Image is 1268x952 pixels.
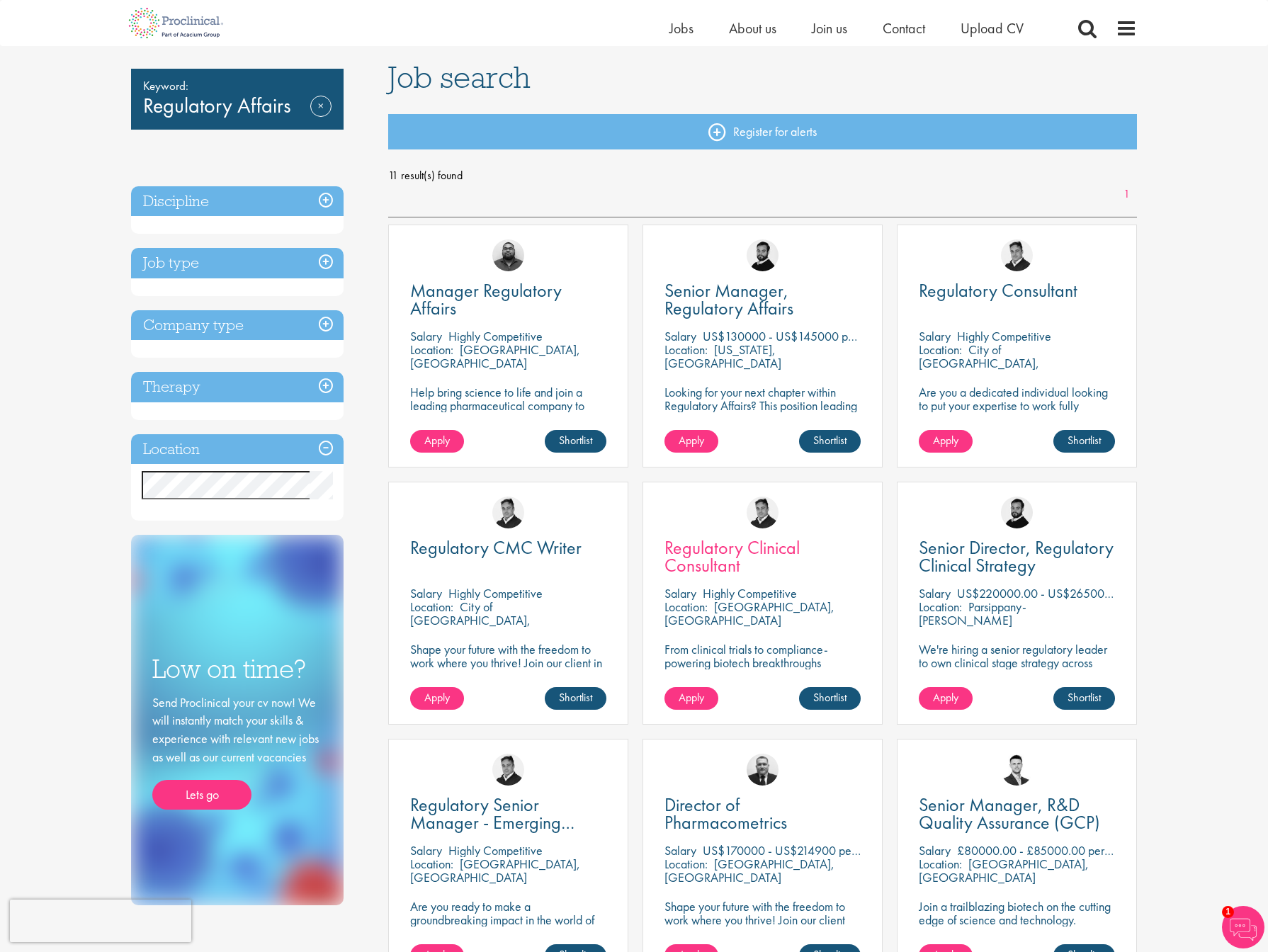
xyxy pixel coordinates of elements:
[747,239,779,271] img: Nick Walker
[410,793,574,852] span: Regulatory Senior Manager - Emerging Markets
[664,341,781,371] p: [US_STATE], [GEOGRAPHIC_DATA]
[410,585,442,601] span: Salary
[1001,497,1033,528] img: Nick Walker
[664,599,708,615] span: Location:
[1001,754,1033,786] img: Joshua Godden
[152,655,322,683] h3: Low on time?
[919,856,1089,885] p: [GEOGRAPHIC_DATA], [GEOGRAPHIC_DATA]
[664,585,696,601] span: Salary
[703,842,890,858] p: US$170000 - US$214900 per annum
[448,328,543,344] p: Highly Competitive
[919,642,1115,683] p: We're hiring a senior regulatory leader to own clinical stage strategy across multiple programs.
[933,690,958,705] span: Apply
[919,341,1039,385] p: City of [GEOGRAPHIC_DATA], [GEOGRAPHIC_DATA]
[919,900,1115,926] p: Join a trailblazing biotech on the cutting edge of science and technology.
[388,58,531,96] span: Job search
[492,239,524,271] a: Ashley Bennett
[664,539,861,574] a: Regulatory Clinical Consultant
[131,310,344,341] h3: Company type
[131,248,344,278] h3: Job type
[410,599,453,615] span: Location:
[131,69,344,130] div: Regulatory Affairs
[1053,687,1115,710] a: Shortlist
[410,341,453,358] span: Location:
[410,535,582,560] span: Regulatory CMC Writer
[729,19,776,38] a: About us
[410,385,606,453] p: Help bring science to life and join a leading pharmaceutical company to play a key role in delive...
[664,599,834,628] p: [GEOGRAPHIC_DATA], [GEOGRAPHIC_DATA]
[10,900,191,942] iframe: reCAPTCHA
[545,687,606,710] a: Shortlist
[410,842,442,858] span: Salary
[919,796,1115,832] a: Senior Manager, R&D Quality Assurance (GCP)
[152,780,251,810] a: Lets go
[957,328,1051,344] p: Highly Competitive
[919,599,962,615] span: Location:
[1001,239,1033,271] img: Peter Duvall
[664,842,696,858] span: Salary
[883,19,925,38] span: Contact
[919,328,951,344] span: Salary
[492,754,524,786] img: Peter Duvall
[919,539,1115,574] a: Senior Director, Regulatory Clinical Strategy
[664,282,861,317] a: Senior Manager, Regulatory Affairs
[410,539,606,557] a: Regulatory CMC Writer
[703,585,797,601] p: Highly Competitive
[664,341,708,358] span: Location:
[131,186,344,217] h3: Discipline
[410,796,606,832] a: Regulatory Senior Manager - Emerging Markets
[1053,430,1115,453] a: Shortlist
[812,19,847,38] span: Join us
[664,796,861,832] a: Director of Pharmacometrics
[957,842,1139,858] p: £80000.00 - £85000.00 per annum
[919,341,962,358] span: Location:
[919,842,951,858] span: Salary
[919,430,973,453] a: Apply
[919,599,1039,655] p: Parsippany-[PERSON_NAME][GEOGRAPHIC_DATA], [GEOGRAPHIC_DATA]
[679,690,704,705] span: Apply
[933,433,958,448] span: Apply
[799,430,861,453] a: Shortlist
[961,19,1024,38] span: Upload CV
[919,385,1115,453] p: Are you a dedicated individual looking to put your expertise to work fully flexibly in a remote p...
[410,278,562,320] span: Manager Regulatory Affairs
[747,497,779,528] img: Peter Duvall
[664,278,793,320] span: Senior Manager, Regulatory Affairs
[799,687,861,710] a: Shortlist
[410,341,580,371] p: [GEOGRAPHIC_DATA], [GEOGRAPHIC_DATA]
[388,114,1138,149] a: Register for alerts
[448,585,543,601] p: Highly Competitive
[410,642,606,683] p: Shape your future with the freedom to work where you thrive! Join our client in this fully remote...
[410,282,606,317] a: Manager Regulatory Affairs
[131,372,344,402] h3: Therapy
[664,385,861,439] p: Looking for your next chapter within Regulatory Affairs? This position leading projects and worki...
[919,585,951,601] span: Salary
[310,96,332,137] a: Remove
[545,430,606,453] a: Shortlist
[679,433,704,448] span: Apply
[410,687,464,710] a: Apply
[703,328,893,344] p: US$130000 - US$145000 per annum
[747,754,779,786] img: Jakub Hanas
[492,497,524,528] img: Peter Duvall
[410,328,442,344] span: Salary
[919,278,1077,302] span: Regulatory Consultant
[131,434,344,465] h3: Location
[919,282,1115,300] a: Regulatory Consultant
[669,19,694,38] span: Jobs
[410,856,580,885] p: [GEOGRAPHIC_DATA], [GEOGRAPHIC_DATA]
[664,856,708,872] span: Location:
[919,687,973,710] a: Apply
